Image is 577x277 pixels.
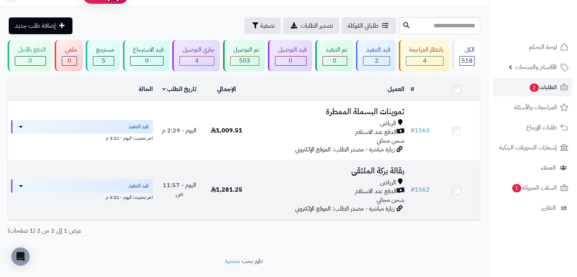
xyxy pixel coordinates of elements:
span: لوحة التحكم [529,42,557,52]
span: الدفع عند الاستلام [355,187,397,196]
div: اخر تحديث: اليوم - 3:21 م [11,134,153,142]
a: قيد التوصيل 0 [266,40,314,71]
span: 0 [289,56,292,65]
a: تاريخ الطلب [162,85,197,94]
span: 1,009.51 [211,126,242,135]
span: الأقسام والمنتجات [515,62,557,72]
a: طلباتي المُوكلة [341,17,396,34]
button: تصفية [244,17,281,34]
span: 4 [423,56,427,65]
a: طلبات الإرجاع [493,118,572,137]
a: بانتظار المراجعة 4 [397,40,451,71]
a: قيد التنفيذ 2 [354,40,398,71]
span: 518 [461,56,473,65]
span: # [410,185,415,194]
div: Open Intercom Messenger [11,247,30,266]
a: العميل [388,85,404,94]
span: زيارة مباشرة - مصدر الطلب: الموقع الإلكتروني [295,145,395,154]
span: زيارة مباشرة - مصدر الطلب: الموقع الإلكتروني [295,204,395,213]
span: 503 [239,56,250,65]
a: #1563 [410,126,430,135]
div: مسترجع [93,46,114,54]
div: تم التوصيل [230,46,259,54]
span: قيد التنفيذ [129,182,148,190]
span: إشعارات التحويلات البنكية [499,142,557,153]
a: تم التنفيذ 0 [314,40,354,71]
span: شحن مجاني [377,136,404,145]
h3: تموينات البسملة الممطرة [253,107,404,116]
a: الإجمالي [217,85,236,94]
span: تصفية [260,21,275,30]
span: الرياض [380,178,396,187]
span: قيد التنفيذ [129,123,148,131]
span: 1,281.25 [211,185,242,194]
span: اليوم - 2:29 م [162,126,197,135]
a: متجرة [225,257,239,266]
div: تم التنفيذ [322,46,347,54]
div: 4 [180,57,214,65]
a: الدفع بالآجل 0 [6,40,53,71]
span: 2 [374,56,378,65]
div: 0 [323,57,347,65]
div: 5 [93,57,114,65]
a: الحالة [138,85,153,94]
a: # [410,85,414,94]
a: مسترجع 5 [84,40,121,71]
span: الطلبات [529,82,557,93]
div: قيد التنفيذ [363,46,390,54]
img: logo-2.png [525,18,570,34]
div: 0 [15,57,46,65]
span: طلباتي المُوكلة [347,21,379,30]
a: الكل518 [451,40,482,71]
span: 0 [333,56,336,65]
span: إضافة طلب جديد [15,21,56,30]
span: اليوم - 11:57 ص [163,181,196,198]
a: جاري التوصيل 4 [171,40,222,71]
div: اخر تحديث: اليوم - 3:21 م [11,193,153,201]
div: قيد التوصيل [275,46,307,54]
span: السلات المتروكة [511,183,557,193]
a: #1562 [410,185,430,194]
span: تصدير الطلبات [300,21,333,30]
a: قيد الاسترجاع 0 [121,40,171,71]
div: قيد الاسترجاع [130,46,164,54]
span: الدفع عند الاستلام [355,128,397,137]
a: العملاء [493,159,572,177]
a: تصدير الطلبات [283,17,339,34]
span: 0 [28,56,32,65]
span: التقارير [541,203,556,213]
span: # [410,126,415,135]
div: 503 [231,57,259,65]
span: الرياض [380,119,396,128]
span: 4 [195,56,199,65]
div: 0 [275,57,306,65]
div: عرض 1 إلى 2 من 2 (1 صفحات) [2,227,244,235]
div: 4 [406,57,443,65]
div: الدفع بالآجل [15,46,46,54]
div: جاري التوصيل [179,46,214,54]
a: لوحة التحكم [493,38,572,56]
a: إشعارات التحويلات البنكية [493,138,572,157]
div: بانتظار المراجعة [406,46,443,54]
span: 1 [512,184,521,192]
a: إضافة طلب جديد [9,17,72,34]
span: 0 [145,56,149,65]
a: المراجعات والأسئلة [493,98,572,116]
span: 2 [530,83,539,92]
a: تم التوصيل 503 [222,40,266,71]
div: الكل [459,46,475,54]
div: 0 [62,57,77,65]
a: السلات المتروكة1 [493,179,572,197]
span: العملاء [541,162,556,173]
a: الطلبات2 [493,78,572,96]
div: 2 [363,57,390,65]
a: ملغي 0 [53,40,84,71]
span: شحن مجاني [377,195,404,205]
span: المراجعات والأسئلة [514,102,557,113]
span: 0 [68,56,71,65]
div: 0 [130,57,164,65]
a: التقارير [493,199,572,217]
span: 5 [102,56,105,65]
h3: بقالة بركة الملتقى [253,167,404,175]
span: طلبات الإرجاع [526,122,557,133]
